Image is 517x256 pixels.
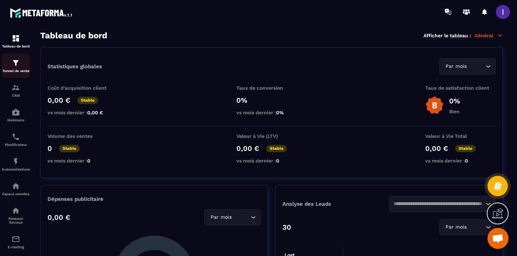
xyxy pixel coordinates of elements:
p: Valeur à Vie (LTV) [236,133,307,139]
p: Planificateur [2,143,30,147]
img: email [12,235,20,243]
span: 0 [87,158,90,164]
input: Search for option [394,200,484,208]
p: Espace membre [2,192,30,196]
p: 0% [449,97,460,105]
p: 0,00 € [47,213,70,222]
div: Search for option [439,219,496,235]
p: Analyse des Leads [282,201,389,207]
p: Taux de satisfaction client [425,85,496,91]
p: Dépenses publicitaire [47,196,261,202]
a: automationsautomationsWebinaire [2,103,30,127]
img: automations [12,108,20,116]
span: 0 [276,158,279,164]
span: Par mois [444,63,468,70]
div: Search for option [204,209,261,225]
p: Tunnel de vente [2,69,30,73]
img: social-network [12,206,20,215]
a: automationsautomationsAutomatisations [2,152,30,177]
p: 0 [47,144,52,153]
img: scheduler [12,133,20,141]
input: Search for option [468,63,484,70]
p: Taux de conversion [236,85,307,91]
img: formation [12,34,20,43]
p: Réseaux Sociaux [2,217,30,224]
input: Search for option [468,223,484,231]
a: formationformationCRM [2,78,30,103]
a: formationformationTunnel de vente [2,53,30,78]
span: Par mois [209,213,233,221]
img: formation [12,83,20,92]
p: 0,00 € [236,144,259,153]
img: automations [12,182,20,190]
a: social-networksocial-networkRéseaux Sociaux [2,201,30,230]
p: Coût d'acquisition client [47,85,118,91]
p: Volume des ventes [47,133,118,139]
span: 0 [465,158,468,164]
img: logo [10,6,73,19]
input: Search for option [233,213,249,221]
p: Automatisations [2,167,30,171]
p: 30 [282,223,291,231]
p: Stable [455,145,476,152]
div: Search for option [389,196,496,212]
p: Tableau de bord [2,44,30,48]
p: CRM [2,94,30,97]
p: Stable [266,145,287,152]
p: Webinaire [2,118,30,122]
a: emailemailE-mailing [2,230,30,254]
p: vs mois dernier : [425,158,496,164]
p: Statistiques globales [47,63,102,70]
a: automationsautomationsEspace membre [2,177,30,201]
p: Stable [59,145,80,152]
a: formationformationTableau de bord [2,29,30,53]
p: vs mois dernier : [47,158,118,164]
p: E-mailing [2,245,30,249]
p: Stable [77,97,98,104]
span: 0,00 € [87,110,103,115]
span: Par mois [444,223,468,231]
p: vs mois dernier : [47,110,118,115]
p: vs mois dernier : [236,158,307,164]
img: b-badge-o.b3b20ee6.svg [425,96,444,115]
p: Bien [449,109,460,114]
a: schedulerschedulerPlanificateur [2,127,30,152]
p: Afficher le tableau : [423,33,471,38]
div: Search for option [439,58,496,75]
p: 0,00 € [47,96,70,104]
p: 0% [236,96,307,104]
img: automations [12,157,20,166]
p: Général [474,32,503,39]
p: 0,00 € [425,144,448,153]
img: formation [12,59,20,67]
a: Ouvrir le chat [487,228,509,249]
span: 0% [276,110,284,115]
p: vs mois dernier : [236,110,307,115]
h3: Tableau de bord [40,31,107,40]
p: Valeur à Vie Total [425,133,496,139]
